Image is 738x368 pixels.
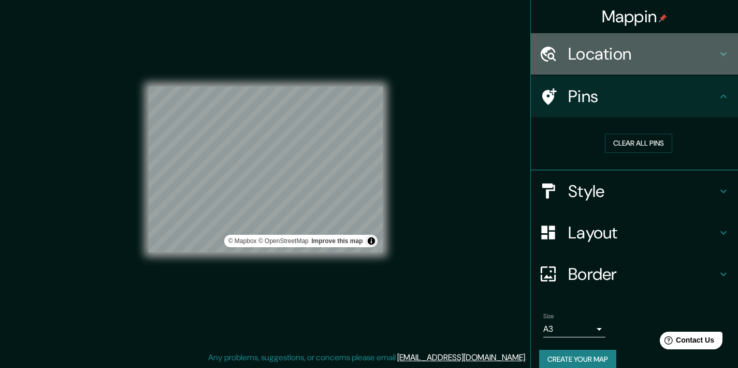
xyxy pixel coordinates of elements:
[605,134,672,153] button: Clear all pins
[602,6,668,27] h4: Mappin
[531,212,738,253] div: Layout
[543,321,605,337] div: A3
[568,181,717,202] h4: Style
[228,237,257,245] a: Mapbox
[531,76,738,117] div: Pins
[531,171,738,212] div: Style
[397,352,525,363] a: [EMAIL_ADDRESS][DOMAIN_NAME]
[527,351,528,364] div: .
[258,237,309,245] a: OpenStreetMap
[531,253,738,295] div: Border
[543,312,554,320] label: Size
[568,222,717,243] h4: Layout
[208,351,527,364] p: Any problems, suggestions, or concerns please email .
[311,237,363,245] a: Map feedback
[149,87,383,252] canvas: Map
[568,264,717,285] h4: Border
[568,44,717,64] h4: Location
[659,14,667,22] img: pin-icon.png
[528,351,530,364] div: .
[568,86,717,107] h4: Pins
[646,328,727,357] iframe: Help widget launcher
[365,235,378,247] button: Toggle attribution
[531,33,738,75] div: Location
